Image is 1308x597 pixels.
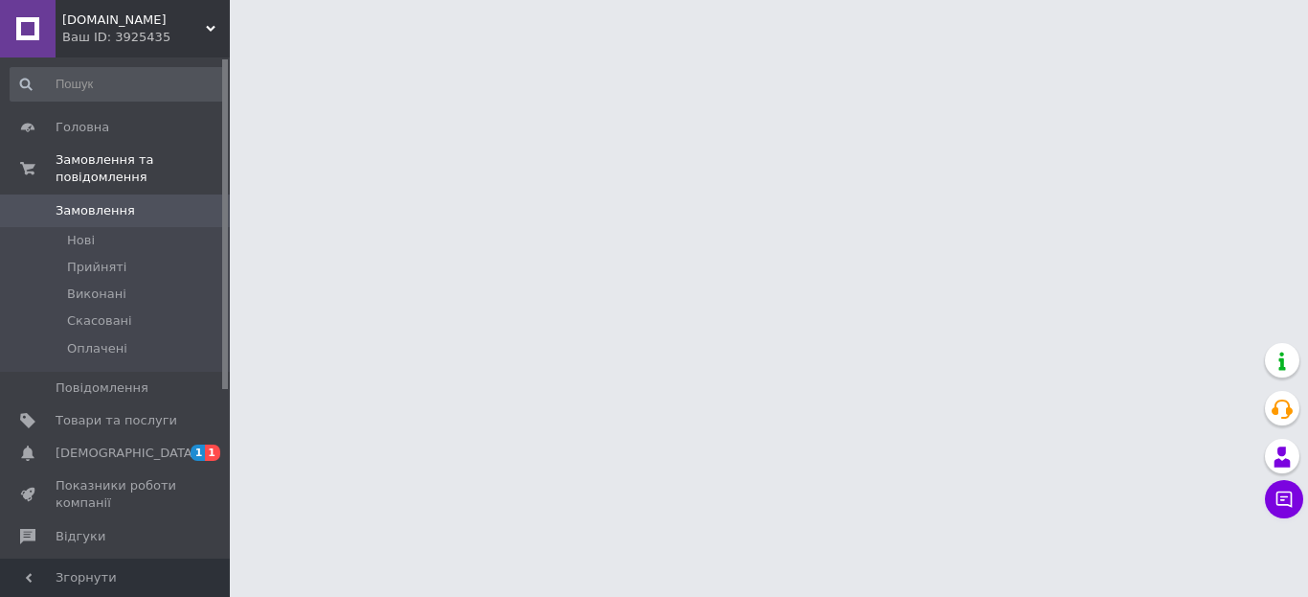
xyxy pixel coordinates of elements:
span: Відгуки [56,528,105,545]
span: [DEMOGRAPHIC_DATA] [56,445,197,462]
span: Замовлення [56,202,135,219]
span: 1 [191,445,206,461]
span: Товари та послуги [56,412,177,429]
span: 1 [205,445,220,461]
span: Головна [56,119,109,136]
div: Ваш ID: 3925435 [62,29,230,46]
span: Виконані [67,286,126,303]
button: Чат з покупцем [1265,480,1303,518]
span: Прийняті [67,259,126,276]
span: Нові [67,232,95,249]
span: Повідомлення [56,379,148,397]
input: Пошук [10,67,226,102]
span: Скасовані [67,312,132,330]
span: Замовлення та повідомлення [56,151,230,186]
span: Оплачені [67,340,127,357]
span: bookshop.ua [62,11,206,29]
span: Показники роботи компанії [56,477,177,512]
